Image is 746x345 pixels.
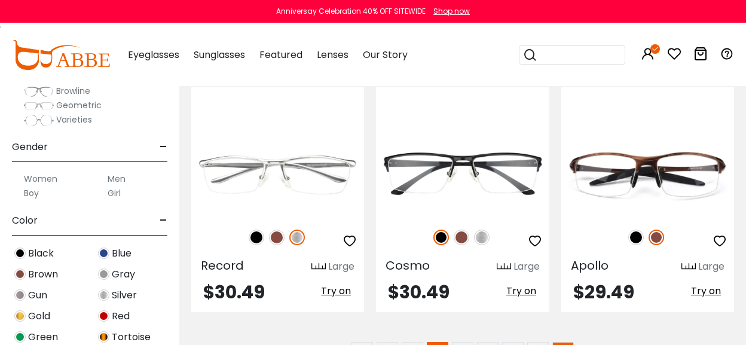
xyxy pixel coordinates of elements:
div: Large [698,259,724,274]
img: Black [14,248,26,259]
span: Browline [56,85,90,97]
span: Gray [112,267,135,282]
a: Shop now [427,6,470,16]
span: Try on [506,284,536,298]
span: Lenses [317,48,348,62]
img: Brown Apollo - Metal ,Adjust Nose Pads [561,130,734,217]
img: Gun [14,289,26,301]
img: Brown [269,230,285,245]
img: Varieties.png [24,114,54,127]
img: Silver [474,230,490,245]
span: Sunglasses [194,48,245,62]
img: Black [249,230,264,245]
span: $30.49 [203,279,265,305]
span: Cosmo [386,257,430,274]
span: Tortoise [112,330,151,344]
label: Men [108,172,126,186]
span: Record [201,257,244,274]
span: Gold [28,309,50,323]
button: Try on [503,283,540,299]
span: $29.49 [573,279,634,305]
span: Apollo [571,257,609,274]
img: Black [433,230,449,245]
img: Green [14,331,26,343]
img: Silver [98,289,109,301]
img: Blue [98,248,109,259]
label: Women [24,172,57,186]
span: Gender [12,133,48,161]
span: Green [28,330,58,344]
span: Our Story [363,48,408,62]
img: Tortoise [98,331,109,343]
span: - [160,133,167,161]
label: Girl [108,186,121,200]
span: Varieties [56,114,92,126]
button: Try on [687,283,724,299]
div: Large [328,259,354,274]
div: Large [513,259,540,274]
img: Gray [98,268,109,280]
span: Black [28,246,54,261]
span: Try on [691,284,721,298]
span: Featured [259,48,302,62]
span: Try on [321,284,351,298]
span: Geometric [56,99,102,111]
span: Color [12,206,38,235]
span: Silver [112,288,137,303]
img: Brown [649,230,664,245]
img: Silver Record - Metal ,Adjust Nose Pads [191,130,364,217]
img: abbeglasses.com [12,40,110,70]
span: - [160,206,167,235]
div: Anniversay Celebration 40% OFF SITEWIDE [276,6,426,17]
span: $30.49 [388,279,450,305]
span: Red [112,309,130,323]
img: Silver [289,230,305,245]
img: Gold [14,310,26,322]
button: Try on [317,283,354,299]
span: Blue [112,246,132,261]
img: size ruler [681,262,696,271]
img: Geometric.png [24,100,54,112]
label: Boy [24,186,39,200]
img: size ruler [497,262,511,271]
img: Browline.png [24,86,54,97]
div: Shop now [433,6,470,17]
img: Black Cosmo - Metal ,Adjust Nose Pads [376,130,549,217]
img: Brown [454,230,469,245]
img: Brown [14,268,26,280]
span: Brown [28,267,58,282]
span: Gun [28,288,47,303]
span: Eyeglasses [128,48,179,62]
img: Red [98,310,109,322]
img: Black [628,230,644,245]
img: size ruler [311,262,326,271]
